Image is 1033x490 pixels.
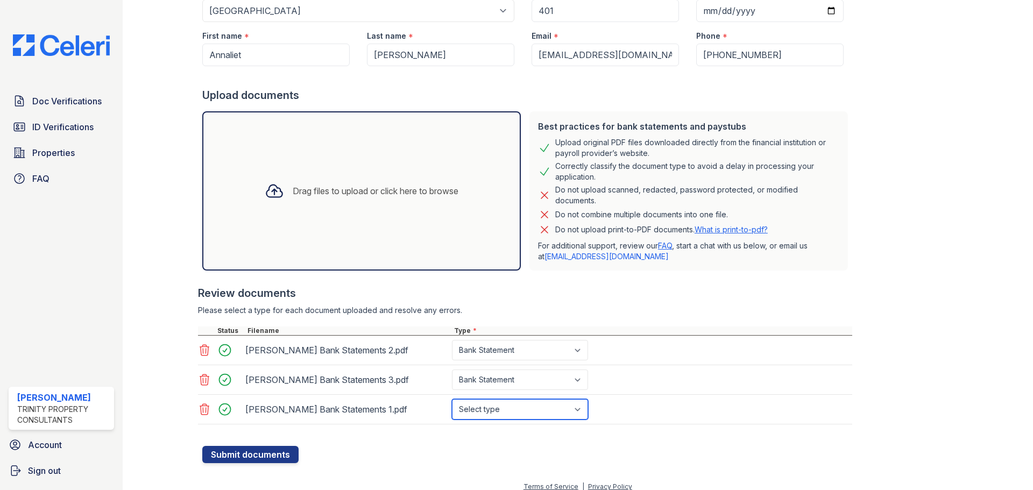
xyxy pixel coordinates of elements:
a: ID Verifications [9,116,114,138]
a: Account [4,434,118,456]
div: Correctly classify the document type to avoid a delay in processing your application. [555,161,839,182]
a: FAQ [9,168,114,189]
div: Type [452,326,852,335]
a: FAQ [658,241,672,250]
p: For additional support, review our , start a chat with us below, or email us at [538,240,839,262]
div: [PERSON_NAME] Bank Statements 3.pdf [245,371,448,388]
label: Phone [696,31,720,41]
label: First name [202,31,242,41]
span: Sign out [28,464,61,477]
div: Best practices for bank statements and paystubs [538,120,839,133]
div: [PERSON_NAME] Bank Statements 1.pdf [245,401,448,418]
div: Trinity Property Consultants [17,404,110,425]
div: Drag files to upload or click here to browse [293,184,458,197]
span: Properties [32,146,75,159]
img: CE_Logo_Blue-a8612792a0a2168367f1c8372b55b34899dd931a85d93a1a3d3e32e68fde9ad4.png [4,34,118,56]
span: FAQ [32,172,49,185]
span: Account [28,438,62,451]
p: Do not upload print-to-PDF documents. [555,224,768,235]
div: Upload documents [202,88,852,103]
a: [EMAIL_ADDRESS][DOMAIN_NAME] [544,252,669,261]
label: Email [532,31,551,41]
div: Status [215,326,245,335]
div: Review documents [198,286,852,301]
div: [PERSON_NAME] [17,391,110,404]
label: Last name [367,31,406,41]
div: Filename [245,326,452,335]
div: Please select a type for each document uploaded and resolve any errors. [198,305,852,316]
div: Do not upload scanned, redacted, password protected, or modified documents. [555,184,839,206]
a: What is print-to-pdf? [695,225,768,234]
a: Sign out [4,460,118,481]
span: Doc Verifications [32,95,102,108]
div: Upload original PDF files downloaded directly from the financial institution or payroll provider’... [555,137,839,159]
a: Properties [9,142,114,164]
span: ID Verifications [32,120,94,133]
div: Do not combine multiple documents into one file. [555,208,728,221]
a: Doc Verifications [9,90,114,112]
div: [PERSON_NAME] Bank Statements 2.pdf [245,342,448,359]
button: Submit documents [202,446,299,463]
